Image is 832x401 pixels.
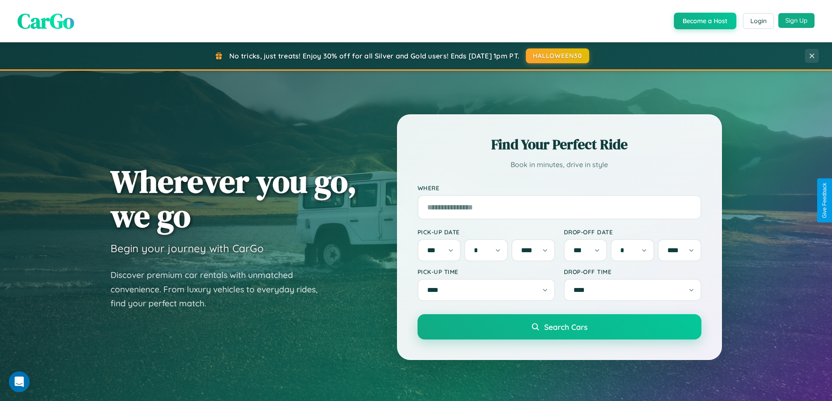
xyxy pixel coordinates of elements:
button: Become a Host [674,13,736,29]
span: No tricks, just treats! Enjoy 30% off for all Silver and Gold users! Ends [DATE] 1pm PT. [229,51,519,60]
h3: Begin your journey with CarGo [110,242,264,255]
h2: Find Your Perfect Ride [418,135,701,154]
label: Pick-up Date [418,228,555,236]
iframe: Intercom live chat [9,371,30,392]
button: Sign Up [778,13,815,28]
label: Where [418,184,701,192]
h1: Wherever you go, we go [110,164,357,233]
p: Book in minutes, drive in style [418,158,701,171]
button: HALLOWEEN30 [526,48,589,63]
button: Login [743,13,774,29]
span: CarGo [17,7,74,35]
button: Search Cars [418,314,701,339]
label: Drop-off Time [564,268,701,275]
label: Pick-up Time [418,268,555,275]
p: Discover premium car rentals with unmatched convenience. From luxury vehicles to everyday rides, ... [110,268,329,311]
div: Give Feedback [822,183,828,218]
label: Drop-off Date [564,228,701,236]
span: Search Cars [544,322,587,332]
